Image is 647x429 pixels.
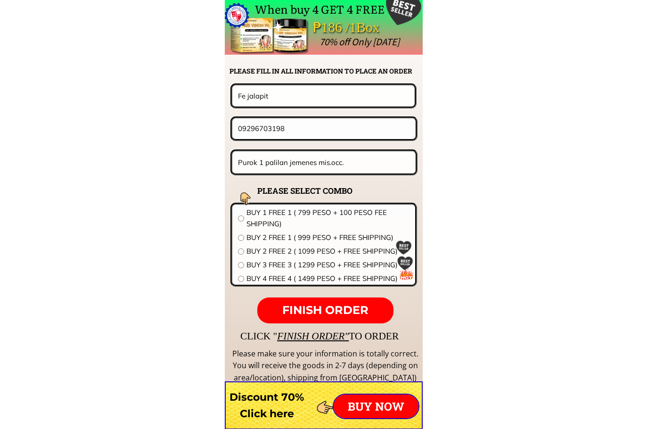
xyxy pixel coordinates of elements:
span: BUY 3 FREE 3 ( 1299 PESO + FREE SHIPPING) [246,259,409,271]
div: Please make sure your information is totally correct. You will receive the goods in 2-7 days (dep... [231,348,419,384]
p: BUY NOW [334,395,418,418]
span: BUY 1 FREE 1 ( 799 PESO + 100 PESO FEE SHIPPING) [246,207,409,230]
h2: PLEASE FILL IN ALL INFORMATION TO PLACE AN ORDER [229,66,422,76]
div: ₱186 /1Box [313,16,406,39]
span: BUY 4 FREE 4 ( 1499 PESO + FREE SHIPPING) [246,273,409,284]
input: Phone number [236,118,412,139]
span: FINISH ORDER [282,303,369,317]
span: BUY 2 FREE 2 ( 1099 PESO + FREE SHIPPING) [246,246,409,257]
span: BUY 2 FREE 1 ( 999 PESO + FREE SHIPPING) [246,232,409,243]
h2: PLEASE SELECT COMBO [257,184,376,197]
input: Address [236,151,413,173]
span: FINISH ORDER" [277,330,349,342]
div: 70% off Only [DATE] [319,34,610,50]
h3: Discount 70% Click here [225,389,309,422]
input: Your name [236,85,411,106]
